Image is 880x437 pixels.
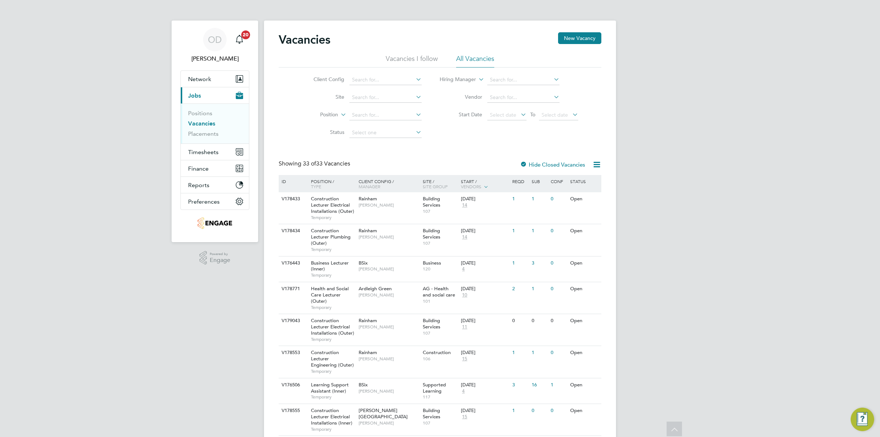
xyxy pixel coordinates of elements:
[461,260,509,266] div: [DATE]
[568,404,600,418] div: Open
[188,149,219,156] span: Timesheets
[510,175,529,187] div: Reqd
[180,217,249,229] a: Go to home page
[359,420,419,426] span: [PERSON_NAME]
[549,175,568,187] div: Conf
[459,175,510,193] div: Start /
[461,356,468,362] span: 15
[530,378,549,392] div: 16
[181,71,249,87] button: Network
[423,349,451,356] span: Construction
[303,160,350,167] span: 33 Vacancies
[510,404,529,418] div: 1
[181,193,249,210] button: Preferences
[423,317,440,330] span: Building Services
[311,394,355,400] span: Temporary
[210,251,230,257] span: Powered by
[549,314,568,328] div: 0
[510,256,529,270] div: 1
[530,346,549,360] div: 1
[440,94,482,100] label: Vendor
[423,196,440,208] span: Building Services
[549,378,568,392] div: 1
[520,161,585,168] label: Hide Closed Vacancies
[311,317,354,336] span: Construction Lecturer Electrical Installations (Outer)
[311,183,321,189] span: Type
[311,215,355,221] span: Temporary
[510,224,529,238] div: 1
[568,175,600,187] div: Status
[386,54,438,68] li: Vacancies I follow
[461,324,468,330] span: 11
[302,129,344,135] label: Status
[172,21,258,242] nav: Main navigation
[461,266,466,272] span: 4
[461,292,468,298] span: 10
[349,75,422,85] input: Search for...
[423,420,458,426] span: 107
[302,94,344,100] label: Site
[487,75,560,85] input: Search for...
[568,346,600,360] div: Open
[359,388,419,394] span: [PERSON_NAME]
[421,175,459,193] div: Site /
[296,111,338,119] label: Position
[280,404,305,418] div: V178555
[279,32,330,47] h2: Vacancies
[423,407,440,420] span: Building Services
[311,382,349,394] span: Learning Support Assistant (Inner)
[549,404,568,418] div: 0
[461,202,468,208] span: 14
[568,378,600,392] div: Open
[423,394,458,400] span: 117
[423,266,458,272] span: 120
[568,282,600,296] div: Open
[280,282,305,296] div: V178771
[549,256,568,270] div: 0
[359,285,392,292] span: Ardleigh Green
[311,227,351,246] span: Construction Lecturer Plumbing (Outer)
[188,76,211,83] span: Network
[311,426,355,432] span: Temporary
[349,128,422,138] input: Select one
[210,257,230,263] span: Engage
[199,251,231,265] a: Powered byEngage
[461,318,509,324] div: [DATE]
[434,76,476,83] label: Hiring Manager
[461,196,509,202] div: [DATE]
[423,382,446,394] span: Supported Learning
[188,92,201,99] span: Jobs
[349,110,422,120] input: Search for...
[423,330,458,336] span: 107
[510,282,529,296] div: 2
[423,227,440,240] span: Building Services
[461,228,509,234] div: [DATE]
[311,260,349,272] span: Business Lecturer (Inner)
[181,87,249,103] button: Jobs
[359,183,380,189] span: Manager
[530,314,549,328] div: 0
[510,192,529,206] div: 1
[558,32,601,44] button: New Vacancy
[530,224,549,238] div: 1
[232,28,247,51] a: 20
[440,111,482,118] label: Start Date
[188,130,219,137] a: Placements
[305,175,357,193] div: Position /
[568,192,600,206] div: Open
[181,144,249,160] button: Timesheets
[359,202,419,208] span: [PERSON_NAME]
[510,314,529,328] div: 0
[359,292,419,298] span: [PERSON_NAME]
[542,112,568,118] span: Select date
[280,314,305,328] div: V179043
[280,175,305,187] div: ID
[311,285,349,304] span: Health and Social Care Lecturer (Outer)
[359,356,419,362] span: [PERSON_NAME]
[359,407,408,420] span: [PERSON_NAME][GEOGRAPHIC_DATA]
[302,76,344,83] label: Client Config
[311,336,355,342] span: Temporary
[280,346,305,360] div: V178553
[359,227,377,234] span: Rainham
[311,272,355,278] span: Temporary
